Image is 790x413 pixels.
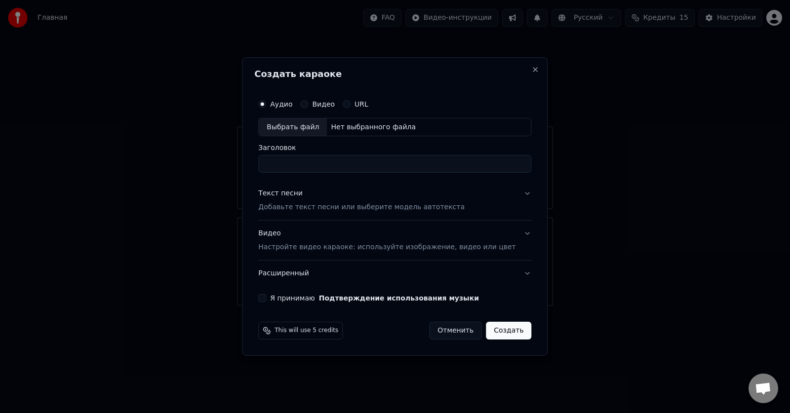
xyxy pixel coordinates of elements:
[270,295,479,301] label: Я принимаю
[312,101,335,108] label: Видео
[486,322,531,339] button: Создать
[355,101,368,108] label: URL
[258,181,531,221] button: Текст песниДобавьте текст песни или выберите модель автотекста
[429,322,482,339] button: Отменить
[319,295,479,301] button: Я принимаю
[258,203,465,213] p: Добавьте текст песни или выберите модель автотекста
[327,122,420,132] div: Нет выбранного файла
[254,70,535,78] h2: Создать караоке
[270,101,292,108] label: Аудио
[258,221,531,261] button: ВидеоНастройте видео караоке: используйте изображение, видео или цвет
[275,327,338,335] span: This will use 5 credits
[258,261,531,286] button: Расширенный
[259,118,327,136] div: Выбрать файл
[258,189,303,199] div: Текст песни
[258,242,515,252] p: Настройте видео караоке: используйте изображение, видео или цвет
[258,145,531,151] label: Заголовок
[258,229,515,253] div: Видео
